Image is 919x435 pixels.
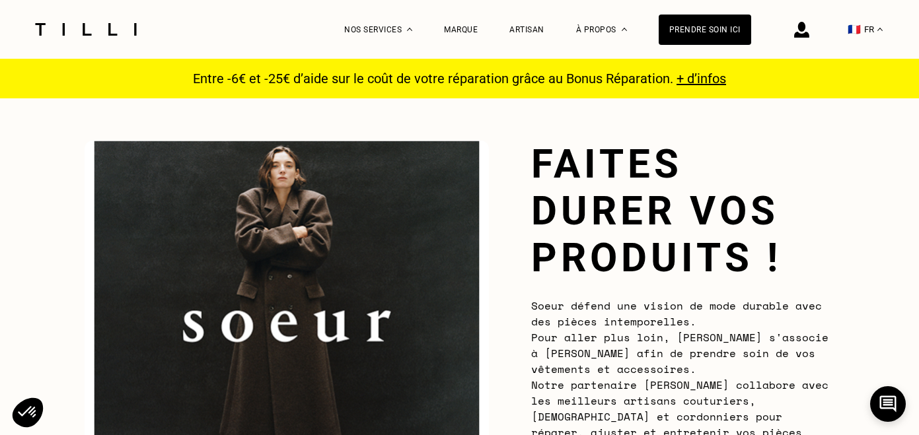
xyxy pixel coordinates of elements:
[794,22,809,38] img: icône connexion
[677,71,726,86] a: + d’infos
[509,25,544,34] a: Artisan
[407,28,412,31] img: Menu déroulant
[877,28,883,31] img: menu déroulant
[531,141,835,281] h1: Faites durer vos produits !
[622,28,627,31] img: Menu déroulant à propos
[185,71,734,86] p: Entre -6€ et -25€ d’aide sur le coût de votre réparation grâce au Bonus Réparation.
[848,23,861,36] span: 🇫🇷
[444,25,478,34] a: Marque
[659,15,751,45] a: Prendre soin ici
[30,23,141,36] img: Logo du service de couturière Tilli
